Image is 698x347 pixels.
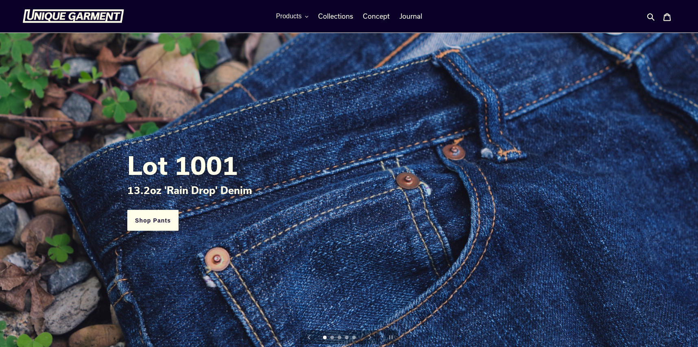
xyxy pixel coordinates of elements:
[127,150,571,179] h2: Lot 1001
[127,184,252,196] span: 13.2oz 'Rain Drop' Denim
[338,336,342,340] a: Load slide 3
[363,12,390,20] span: Concept
[300,328,318,346] button: Previous slide
[395,10,426,22] a: Journal
[352,336,357,340] a: Load slide 5
[330,336,335,340] a: Load slide 2
[314,10,357,22] a: Collections
[345,336,350,340] a: Load slide 4
[399,12,422,20] span: Journal
[22,9,124,23] img: Unique Garment
[359,10,394,22] a: Concept
[276,13,301,20] span: Products
[318,12,353,20] span: Collections
[361,328,379,346] button: Next slide
[272,10,312,22] button: Products
[127,210,179,231] a: Shop Pants
[323,336,328,340] a: Load slide 1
